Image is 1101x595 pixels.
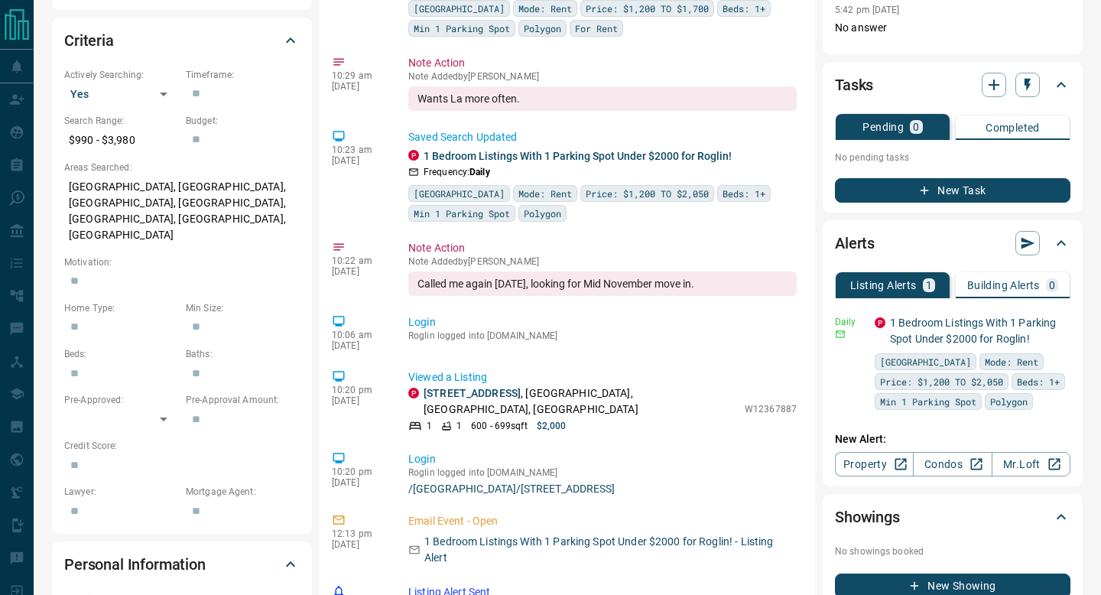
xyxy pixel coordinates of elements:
[990,394,1028,409] span: Polygon
[64,347,178,361] p: Beds:
[64,28,114,53] h2: Criteria
[862,122,904,132] p: Pending
[723,1,765,16] span: Beds: 1+
[332,528,385,539] p: 12:13 pm
[332,155,385,166] p: [DATE]
[518,186,572,201] span: Mode: Rent
[332,467,385,477] p: 10:20 pm
[913,122,919,132] p: 0
[880,374,1003,389] span: Price: $1,200 TO $2,050
[835,67,1070,103] div: Tasks
[332,385,385,395] p: 10:20 pm
[427,419,432,433] p: 1
[835,499,1070,535] div: Showings
[408,271,797,296] div: Called me again [DATE], looking for Mid November move in.
[985,354,1038,369] span: Mode: Rent
[64,68,178,82] p: Actively Searching:
[518,1,572,16] span: Mode: Rent
[64,161,300,174] p: Areas Searched:
[424,165,490,179] p: Frequency:
[424,387,521,399] a: [STREET_ADDRESS]
[723,186,765,201] span: Beds: 1+
[408,467,797,478] p: Roglin logged into [DOMAIN_NAME]
[64,439,300,453] p: Credit Score:
[408,150,419,161] div: property.ca
[835,231,875,255] h2: Alerts
[835,329,846,340] svg: Email
[835,73,873,97] h2: Tasks
[186,301,300,315] p: Min Size:
[414,1,505,16] span: [GEOGRAPHIC_DATA]
[332,81,385,92] p: [DATE]
[414,206,510,221] span: Min 1 Parking Spot
[424,150,732,162] a: 1 Bedroom Listings With 1 Parking Spot Under $2000 for Roglin!
[1017,374,1060,389] span: Beds: 1+
[835,452,914,476] a: Property
[64,546,300,583] div: Personal Information
[850,280,917,291] p: Listing Alerts
[408,369,797,385] p: Viewed a Listing
[408,483,797,495] a: /[GEOGRAPHIC_DATA]/[STREET_ADDRESS]
[469,167,490,177] strong: Daily
[186,114,300,128] p: Budget:
[424,534,797,566] p: 1 Bedroom Listings With 1 Parking Spot Under $2000 for Roglin! - Listing Alert
[424,385,737,418] p: , [GEOGRAPHIC_DATA], [GEOGRAPHIC_DATA], [GEOGRAPHIC_DATA]
[64,22,300,59] div: Criteria
[64,128,178,153] p: $990 - $3,980
[408,55,797,71] p: Note Action
[64,301,178,315] p: Home Type:
[926,280,932,291] p: 1
[875,317,885,328] div: property.ca
[835,225,1070,262] div: Alerts
[835,146,1070,169] p: No pending tasks
[186,68,300,82] p: Timeframe:
[835,5,900,15] p: 5:42 pm [DATE]
[64,114,178,128] p: Search Range:
[408,513,797,529] p: Email Event - Open
[471,419,527,433] p: 600 - 699 sqft
[414,21,510,36] span: Min 1 Parking Spot
[332,395,385,406] p: [DATE]
[745,402,797,416] p: W12367887
[835,431,1070,447] p: New Alert:
[408,451,797,467] p: Login
[408,314,797,330] p: Login
[913,452,992,476] a: Condos
[408,240,797,256] p: Note Action
[332,539,385,550] p: [DATE]
[575,21,618,36] span: For Rent
[186,393,300,407] p: Pre-Approval Amount:
[64,255,300,269] p: Motivation:
[835,505,900,529] h2: Showings
[880,354,971,369] span: [GEOGRAPHIC_DATA]
[332,330,385,340] p: 10:06 am
[408,330,797,341] p: Roglin logged into [DOMAIN_NAME]
[537,419,567,433] p: $2,000
[332,477,385,488] p: [DATE]
[64,393,178,407] p: Pre-Approved:
[408,256,797,267] p: Note Added by [PERSON_NAME]
[64,552,206,577] h2: Personal Information
[408,388,419,398] div: property.ca
[64,82,178,106] div: Yes
[986,122,1040,133] p: Completed
[967,280,1040,291] p: Building Alerts
[64,485,178,499] p: Lawyer:
[890,317,1056,345] a: 1 Bedroom Listings With 1 Parking Spot Under $2000 for Roglin!
[835,315,866,329] p: Daily
[524,206,561,221] span: Polygon
[835,545,1070,558] p: No showings booked
[64,174,300,248] p: [GEOGRAPHIC_DATA], [GEOGRAPHIC_DATA], [GEOGRAPHIC_DATA], [GEOGRAPHIC_DATA], [GEOGRAPHIC_DATA], [G...
[1049,280,1055,291] p: 0
[332,70,385,81] p: 10:29 am
[992,452,1070,476] a: Mr.Loft
[332,255,385,266] p: 10:22 am
[414,186,505,201] span: [GEOGRAPHIC_DATA]
[408,86,797,111] div: Wants La more often.
[408,129,797,145] p: Saved Search Updated
[586,186,709,201] span: Price: $1,200 TO $2,050
[186,347,300,361] p: Baths:
[524,21,561,36] span: Polygon
[456,419,462,433] p: 1
[835,20,1070,36] p: No answer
